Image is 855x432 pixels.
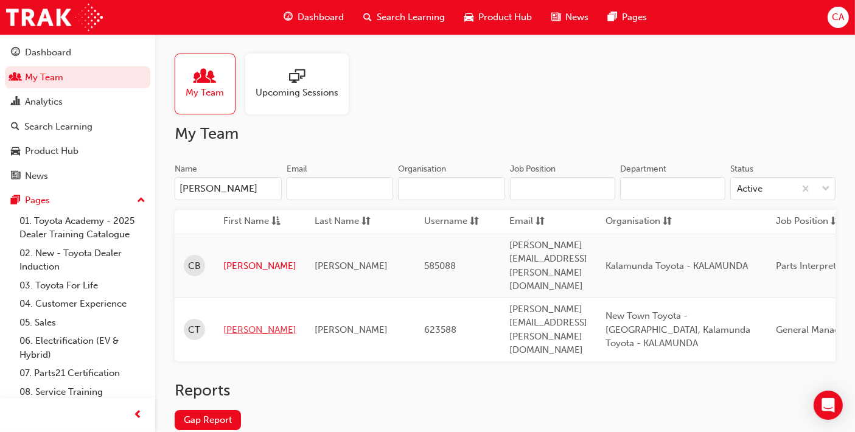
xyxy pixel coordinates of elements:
span: First Name [223,214,269,229]
span: news-icon [551,10,560,25]
span: news-icon [11,171,20,182]
a: 03. Toyota For Life [15,276,150,295]
div: Name [175,163,197,175]
a: News [5,165,150,187]
span: Username [424,214,467,229]
div: Email [287,163,307,175]
a: My Team [5,66,150,89]
span: Email [509,214,533,229]
a: news-iconNews [542,5,598,30]
span: 623588 [424,324,456,335]
div: Pages [25,193,50,207]
button: Last Namesorting-icon [315,214,382,229]
input: Email [287,177,394,200]
a: 04. Customer Experience [15,294,150,313]
span: My Team [186,86,225,100]
a: [PERSON_NAME] [223,259,296,273]
div: Job Position [510,163,556,175]
span: car-icon [464,10,473,25]
input: Department [620,177,725,200]
span: search-icon [363,10,372,25]
div: Dashboard [25,46,71,60]
span: pages-icon [11,195,20,206]
span: Dashboard [298,10,344,24]
span: Job Position [776,214,828,229]
span: Product Hub [478,10,532,24]
input: Job Position [510,177,615,200]
a: Upcoming Sessions [245,54,358,114]
div: Open Intercom Messenger [814,391,843,420]
span: Parts Interpreter [776,260,845,271]
div: Organisation [398,163,446,175]
span: down-icon [822,181,830,197]
span: search-icon [11,122,19,133]
input: Organisation [398,177,505,200]
span: News [565,10,588,24]
span: guage-icon [284,10,293,25]
span: up-icon [137,193,145,209]
div: Product Hub [25,144,79,158]
span: people-icon [11,72,20,83]
button: Pages [5,189,150,212]
span: Pages [622,10,647,24]
span: CB [188,259,201,273]
button: Usernamesorting-icon [424,214,491,229]
span: sorting-icon [470,214,479,229]
span: Search Learning [377,10,445,24]
button: Organisationsorting-icon [605,214,672,229]
span: Organisation [605,214,660,229]
span: General Manager [776,324,848,335]
a: Gap Report [175,410,241,430]
div: Search Learning [24,120,92,134]
a: My Team [175,54,245,114]
a: [PERSON_NAME] [223,323,296,337]
div: Status [730,163,753,175]
h2: Reports [175,381,836,400]
span: Upcoming Sessions [256,86,338,100]
div: News [25,169,48,183]
span: asc-icon [271,214,281,229]
span: prev-icon [134,408,143,423]
a: pages-iconPages [598,5,657,30]
span: sorting-icon [831,214,840,229]
a: guage-iconDashboard [274,5,354,30]
span: CA [832,10,844,24]
button: Emailsorting-icon [509,214,576,229]
img: Trak [6,4,103,31]
div: Department [620,163,666,175]
span: New Town Toyota - [GEOGRAPHIC_DATA], Kalamunda Toyota - KALAMUNDA [605,310,750,349]
a: Analytics [5,91,150,113]
a: 02. New - Toyota Dealer Induction [15,244,150,276]
span: [PERSON_NAME][EMAIL_ADDRESS][PERSON_NAME][DOMAIN_NAME] [509,240,587,292]
a: Search Learning [5,116,150,138]
span: people-icon [197,69,213,86]
button: First Nameasc-icon [223,214,290,229]
div: Analytics [25,95,63,109]
span: CT [189,323,201,337]
span: chart-icon [11,97,20,108]
span: sorting-icon [536,214,545,229]
h2: My Team [175,124,836,144]
a: Product Hub [5,140,150,162]
span: [PERSON_NAME] [315,324,388,335]
span: sorting-icon [663,214,672,229]
button: Job Positionsorting-icon [776,214,843,229]
span: sessionType_ONLINE_URL-icon [289,69,305,86]
a: search-iconSearch Learning [354,5,455,30]
div: Active [737,182,763,196]
a: 01. Toyota Academy - 2025 Dealer Training Catalogue [15,212,150,244]
button: DashboardMy TeamAnalyticsSearch LearningProduct HubNews [5,39,150,189]
span: Kalamunda Toyota - KALAMUNDA [605,260,748,271]
span: Last Name [315,214,359,229]
span: [PERSON_NAME][EMAIL_ADDRESS][PERSON_NAME][DOMAIN_NAME] [509,304,587,356]
a: car-iconProduct Hub [455,5,542,30]
span: sorting-icon [361,214,371,229]
span: guage-icon [11,47,20,58]
span: [PERSON_NAME] [315,260,388,271]
a: 05. Sales [15,313,150,332]
input: Name [175,177,282,200]
button: CA [828,7,849,28]
a: Dashboard [5,41,150,64]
